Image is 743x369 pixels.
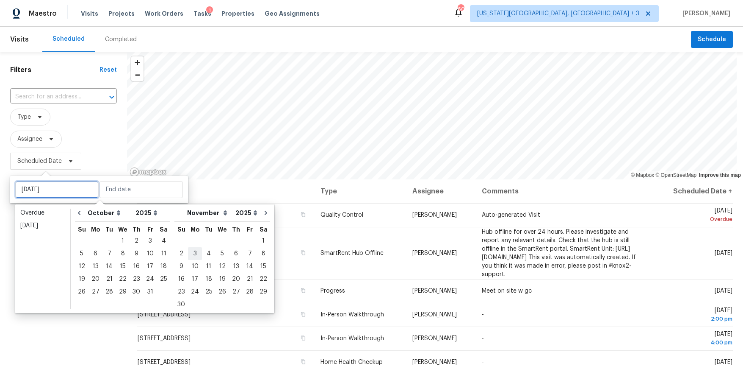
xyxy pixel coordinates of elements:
div: Sun Nov 23 2025 [174,285,188,298]
div: Tue Oct 28 2025 [102,285,116,298]
div: Fri Oct 24 2025 [143,273,157,285]
button: Copy Address [299,358,307,366]
span: Maestro [29,9,57,18]
button: Copy Address [299,211,307,218]
div: 17 [188,273,202,285]
input: Search for an address... [10,90,93,103]
div: Fri Nov 28 2025 [243,285,257,298]
div: Sun Nov 02 2025 [174,247,188,260]
div: 15 [116,260,130,272]
div: Sun Nov 16 2025 [174,273,188,285]
div: 17 [143,260,157,272]
span: Progress [320,288,345,294]
div: Mon Nov 10 2025 [188,260,202,273]
span: Work Orders [145,9,183,18]
div: 9 [174,260,188,272]
div: Wed Oct 22 2025 [116,273,130,285]
div: Mon Nov 17 2025 [188,273,202,285]
a: Mapbox [631,172,654,178]
span: [PERSON_NAME] [412,359,457,365]
div: Sat Oct 11 2025 [157,247,170,260]
div: 10 [143,248,157,260]
div: 8 [257,248,270,260]
span: Geo Assignments [265,9,320,18]
div: Sun Oct 05 2025 [75,247,88,260]
div: Mon Nov 03 2025 [188,247,202,260]
div: Fri Nov 21 2025 [243,273,257,285]
span: - [482,335,484,341]
button: Open [106,91,118,103]
div: Sat Nov 08 2025 [257,247,270,260]
div: 7 [243,248,257,260]
input: End date [99,181,183,198]
div: 15 [257,260,270,272]
th: Address [137,179,314,203]
div: 18 [202,273,215,285]
abbr: Sunday [78,226,86,232]
div: Mon Oct 27 2025 [88,285,102,298]
div: Thu Nov 20 2025 [229,273,243,285]
button: Schedule [691,31,733,48]
div: 1 [257,235,270,247]
div: Thu Oct 30 2025 [130,285,143,298]
div: 16 [174,273,188,285]
div: Fri Oct 03 2025 [143,235,157,247]
span: [DATE] [660,331,732,347]
span: Hub offline for over 24 hours. Please investigate and report any relevant details. Check that the... [482,229,636,277]
div: Fri Oct 17 2025 [143,260,157,273]
div: Fri Oct 10 2025 [143,247,157,260]
div: 30 [130,286,143,298]
select: Year [233,207,260,219]
div: Scheduled [52,35,85,43]
ul: Date picker shortcuts [17,207,68,308]
abbr: Friday [147,226,153,232]
abbr: Friday [247,226,253,232]
div: 24 [143,273,157,285]
div: Fri Nov 07 2025 [243,247,257,260]
div: 30 [174,299,188,310]
div: 4:00 pm [660,338,732,347]
select: Year [133,207,160,219]
button: Copy Address [299,249,307,257]
div: Mon Oct 20 2025 [88,273,102,285]
span: Home Health Checkup [320,359,383,365]
abbr: Monday [191,226,200,232]
abbr: Tuesday [205,226,213,232]
div: 3 [188,248,202,260]
span: [PERSON_NAME] [679,9,730,18]
span: Properties [221,9,254,18]
abbr: Monday [91,226,100,232]
div: 5 [75,248,88,260]
button: Go to next month [260,204,272,221]
span: [DATE] [660,307,732,323]
span: Type [17,113,31,121]
div: Overdue [660,215,732,224]
span: Scheduled Date [17,157,62,165]
div: Sun Oct 19 2025 [75,273,88,285]
div: 14 [102,260,116,272]
span: In-Person Walkthrough [320,335,384,341]
div: [DATE] [20,221,65,230]
div: Sat Nov 29 2025 [257,285,270,298]
div: 24 [188,286,202,298]
div: 1 [116,235,130,247]
th: Scheduled Date ↑ [654,179,733,203]
div: Thu Oct 02 2025 [130,235,143,247]
abbr: Sunday [177,226,185,232]
th: Comments [475,179,654,203]
select: Month [86,207,133,219]
abbr: Saturday [160,226,168,232]
div: 21 [102,273,116,285]
div: 29 [257,286,270,298]
abbr: Thursday [232,226,240,232]
div: 2:00 pm [660,315,732,323]
div: Tue Nov 11 2025 [202,260,215,273]
button: Go to previous month [73,204,86,221]
div: Wed Oct 29 2025 [116,285,130,298]
span: [STREET_ADDRESS] [138,312,191,318]
div: 28 [243,286,257,298]
div: 23 [130,273,143,285]
div: 5 [215,248,229,260]
th: Assignee [406,179,475,203]
button: Copy Address [299,310,307,318]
